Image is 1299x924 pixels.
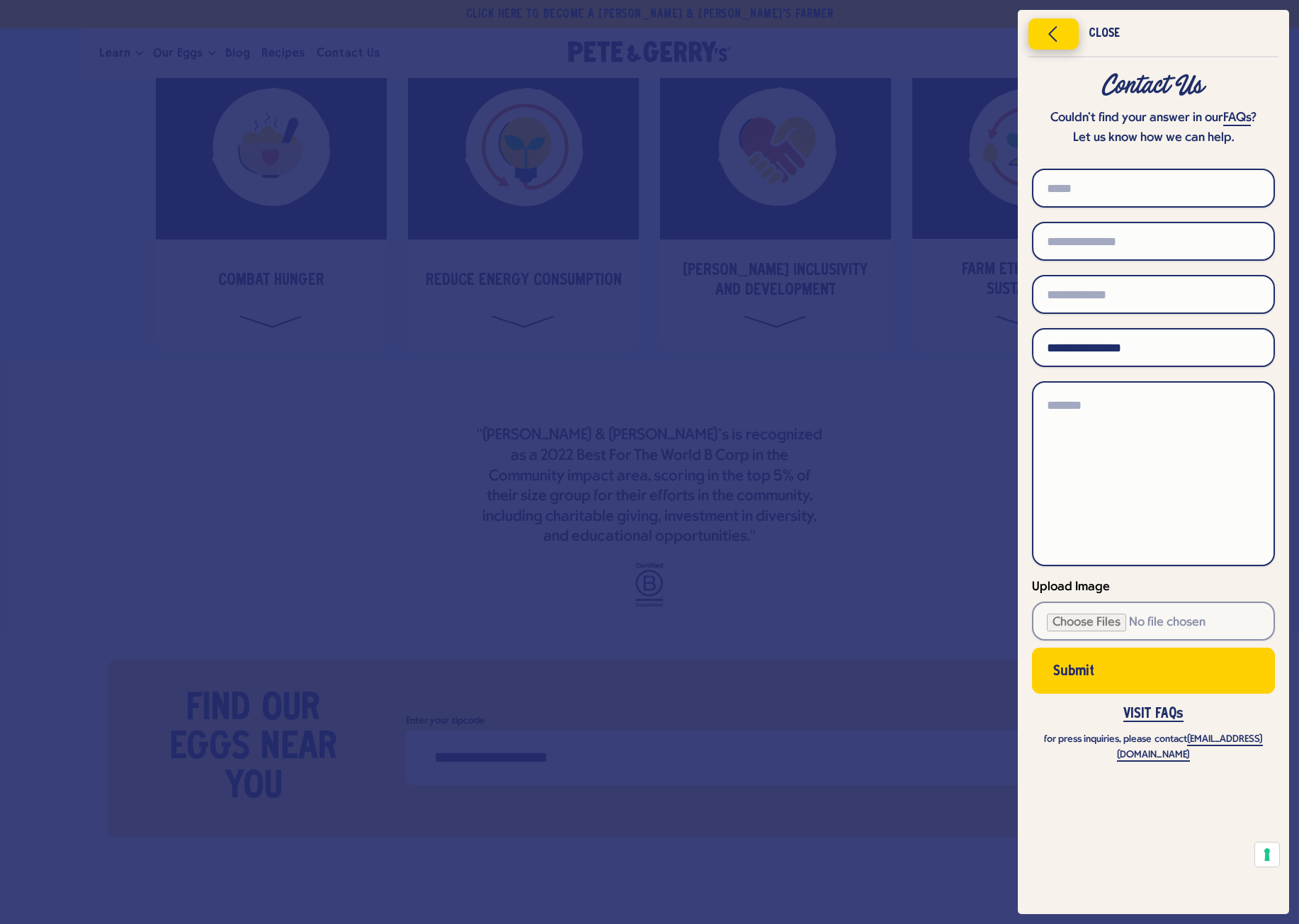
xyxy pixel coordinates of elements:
span: Submit [1053,667,1094,677]
button: Submit [1032,648,1275,694]
p: Couldn’t find your answer in our ? [1032,108,1275,128]
span: Upload Image [1032,580,1110,594]
a: [EMAIL_ADDRESS][DOMAIN_NAME] [1117,734,1262,762]
p: for press inquiries, please contact [1032,732,1275,763]
p: Let us know how we can help. [1032,128,1275,148]
a: FAQs [1223,111,1251,126]
a: VISIT FAQs [1123,707,1184,722]
button: Close menu [1028,18,1079,50]
button: Your consent preferences for tracking technologies [1255,843,1279,867]
div: Contact Us [1032,73,1275,98]
div: Close [1089,29,1120,39]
